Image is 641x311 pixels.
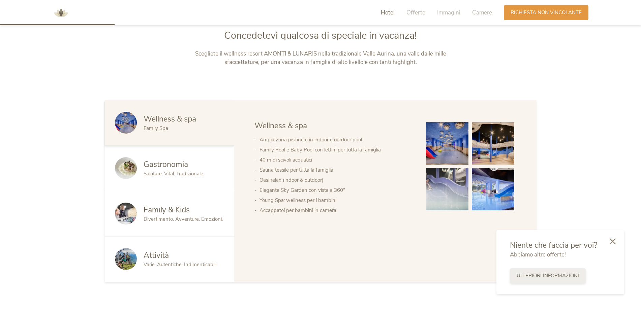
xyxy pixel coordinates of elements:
span: Immagini [437,9,460,16]
li: Ampia zona piscine con indoor e outdoor pool [260,135,413,145]
li: Oasi relax (indoor & outdoor) [260,175,413,185]
span: Niente che faccia per voi? [510,240,597,250]
li: Young Spa: wellness per i bambini [260,195,413,205]
span: Abbiamo altre offerte! [510,251,566,258]
span: Varie. Autentiche. Indimenticabili. [144,261,217,268]
span: Divertimento. Avventure. Emozioni. [144,216,223,222]
span: Salutare. Vital. Tradizionale. [144,170,204,177]
span: Richiesta non vincolante [511,9,582,16]
span: Concedetevi qualcosa di speciale in vacanza! [224,29,417,42]
img: AMONTI & LUNARIS Wellnessresort [51,3,71,23]
span: Ulteriori informazioni [517,272,579,279]
span: Attività [144,250,169,261]
a: Ulteriori informazioni [510,268,586,283]
span: Wellness & spa [254,120,307,131]
li: Accappatoi per bambini in camera [260,205,413,215]
span: Family Spa [144,125,168,132]
p: Scegliete il wellness resort AMONTI & LUNARIS nella tradizionale Valle Aurina, una valle dalle mi... [180,49,461,67]
a: AMONTI & LUNARIS Wellnessresort [51,10,71,15]
li: Family Pool e Baby Pool con lettini per tutta la famiglia [260,145,413,155]
li: Sauna tessile per tutta la famiglia [260,165,413,175]
span: Gastronomia [144,159,188,170]
span: Offerte [406,9,425,16]
span: Wellness & spa [144,114,196,124]
li: Elegante Sky Garden con vista a 360° [260,185,413,195]
span: Hotel [381,9,395,16]
li: 40 m di scivoli acquatici [260,155,413,165]
span: Family & Kids [144,205,190,215]
span: Camere [472,9,492,16]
